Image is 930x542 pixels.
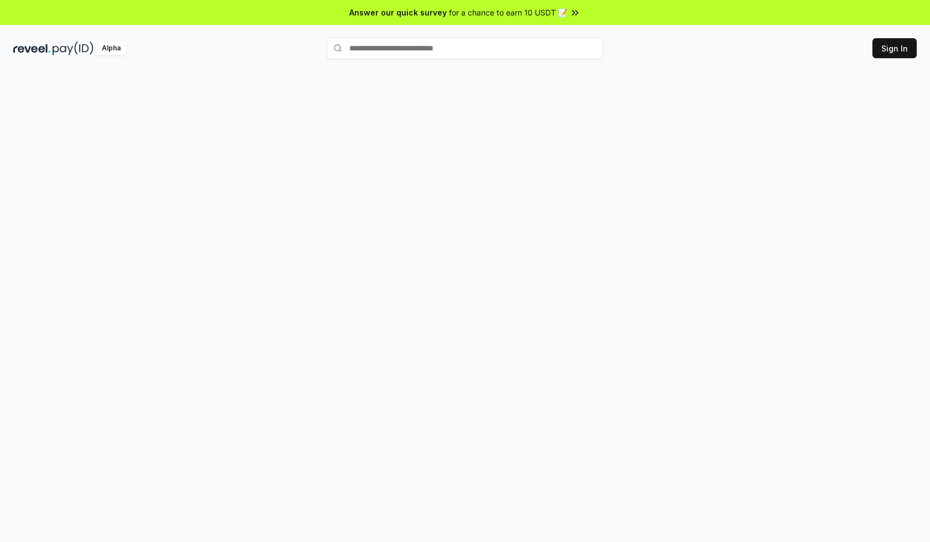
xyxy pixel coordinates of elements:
[96,42,127,55] div: Alpha
[13,42,50,55] img: reveel_dark
[53,42,94,55] img: pay_id
[349,7,447,18] span: Answer our quick survey
[449,7,567,18] span: for a chance to earn 10 USDT 📝
[872,38,917,58] button: Sign In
